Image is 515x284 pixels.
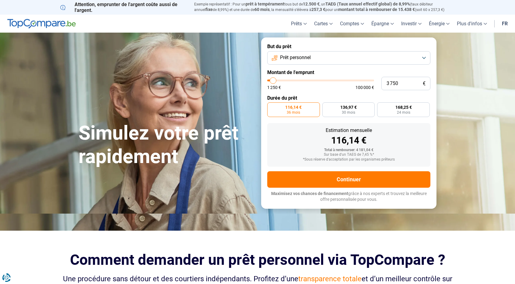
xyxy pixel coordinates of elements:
[267,51,430,65] button: Prêt personnel
[285,105,302,109] span: 116,14 €
[336,15,368,33] a: Comptes
[310,15,336,33] a: Cartes
[453,15,491,33] a: Plus d'infos
[287,111,300,114] span: 36 mois
[423,81,426,86] span: €
[272,158,426,162] div: *Sous réserve d'acceptation par les organismes prêteurs
[272,136,426,145] div: 116,14 €
[267,69,430,75] label: Montant de l'emprunt
[267,171,430,188] button: Continuer
[205,7,213,12] span: fixe
[267,95,430,101] label: Durée du prêt
[272,153,426,157] div: Sur base d'un TAEG de 7,45 %*
[342,111,355,114] span: 30 mois
[280,54,311,61] span: Prêt personnel
[287,15,310,33] a: Prêts
[267,85,281,90] span: 1 250 €
[272,128,426,133] div: Estimation mensuelle
[311,7,325,12] span: 257,3 €
[246,2,284,6] span: prêt à tempérament
[7,19,76,29] img: TopCompare
[298,275,362,283] span: transparence totale
[254,7,270,12] span: 60 mois
[79,122,254,169] h1: Simulez votre prêt rapidement
[194,2,455,12] p: Exemple représentatif : Pour un tous but de , un (taux débiteur annuel de 8,99%) et une durée de ...
[425,15,453,33] a: Énergie
[325,2,410,6] span: TAEG (Taux annuel effectif global) de 8,99%
[338,7,415,12] span: montant total à rembourser de 15.438 €
[398,15,425,33] a: Investir
[267,191,430,203] p: grâce à nos experts et trouvez la meilleure offre personnalisée pour vous.
[498,15,511,33] a: fr
[356,85,374,90] span: 100 000 €
[60,251,455,268] h2: Comment demander un prêt personnel via TopCompare ?
[395,105,412,109] span: 168,25 €
[303,2,320,6] span: 12.500 €
[368,15,398,33] a: Épargne
[397,111,410,114] span: 24 mois
[60,2,187,13] p: Attention, emprunter de l'argent coûte aussi de l'argent.
[267,44,430,49] label: But du prêt
[272,148,426,152] div: Total à rembourser: 4 181,04 €
[340,105,357,109] span: 136,97 €
[271,191,348,196] span: Maximisez vos chances de financement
